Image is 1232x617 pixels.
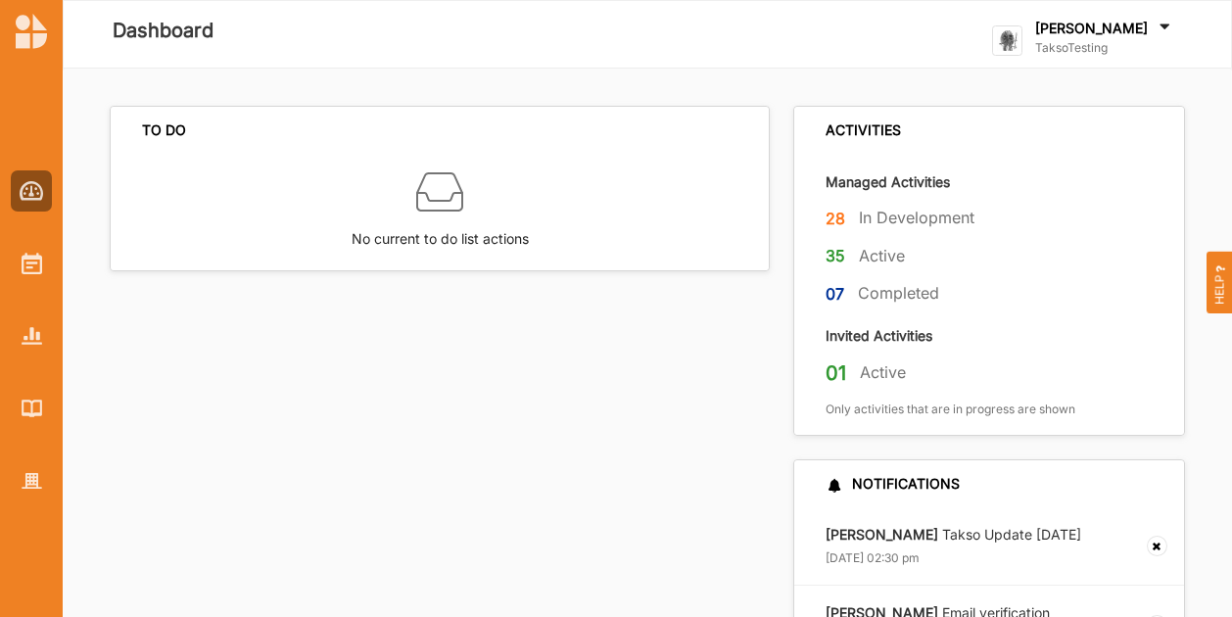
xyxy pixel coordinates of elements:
div: ACTIVITIES [826,121,901,139]
img: Dashboard [20,181,44,201]
strong: [PERSON_NAME] [826,526,938,543]
label: [DATE] 02:30 pm [826,550,920,566]
img: logo [992,25,1022,56]
label: 35 [826,244,845,268]
img: Library [22,400,42,416]
label: TaksoTesting [1035,40,1174,56]
img: Organisation [22,473,42,490]
label: Completed [858,283,939,304]
label: Active [860,362,906,383]
label: Invited Activities [826,326,932,345]
a: Activities [11,243,52,284]
label: Active [859,246,905,266]
a: Library [11,388,52,429]
a: Organisation [11,460,52,501]
img: Activities [22,253,42,274]
img: logo [16,14,47,49]
label: No current to do list actions [352,215,529,250]
label: [PERSON_NAME] [1035,20,1148,37]
a: Dashboard [11,170,52,212]
label: 07 [826,282,844,307]
div: NOTIFICATIONS [826,475,960,493]
label: Dashboard [113,15,213,47]
a: Reports [11,315,52,356]
label: Only activities that are in progress are shown [826,402,1075,417]
div: TO DO [142,121,186,139]
img: Reports [22,327,42,344]
label: Takso Update [DATE] [826,526,1081,544]
label: 28 [826,207,845,231]
img: box [416,168,463,215]
label: In Development [859,208,974,228]
label: Managed Activities [826,172,950,191]
label: 01 [826,360,846,386]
